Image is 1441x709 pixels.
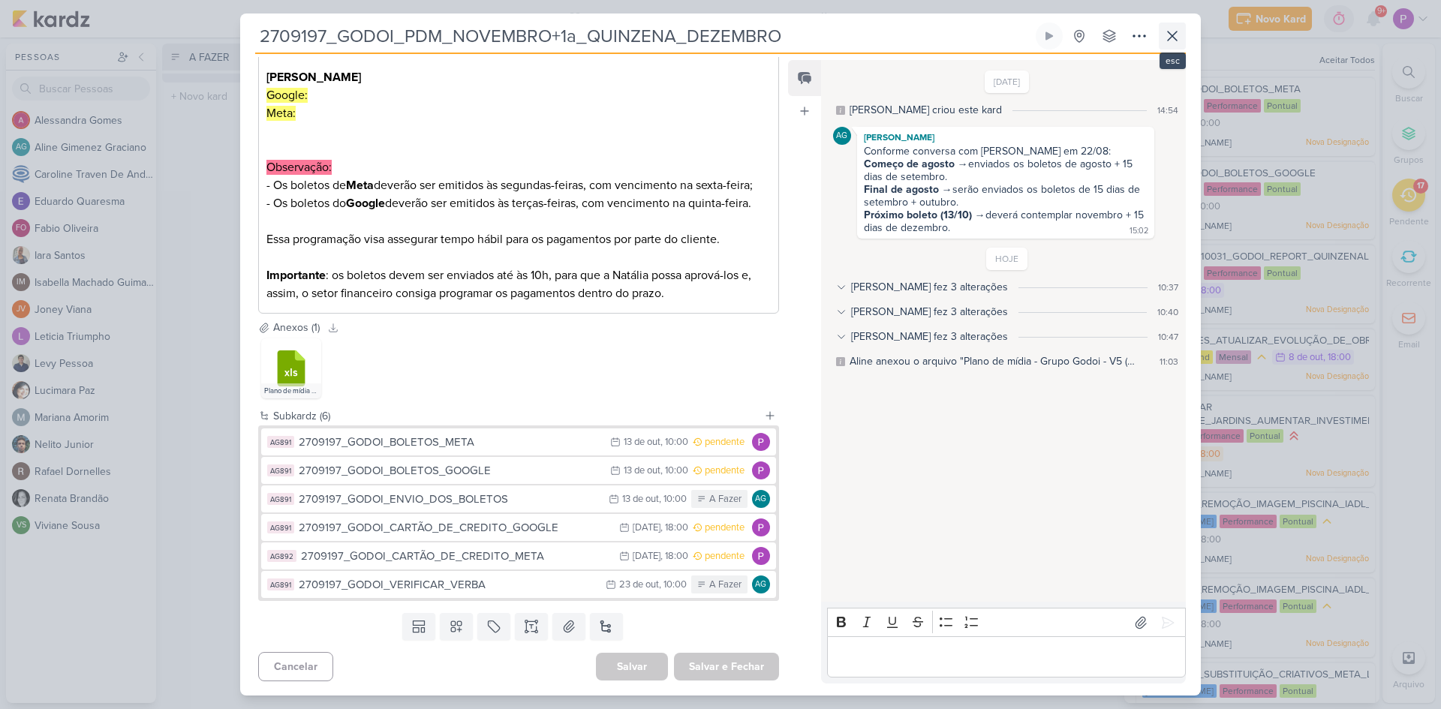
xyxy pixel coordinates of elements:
[1158,330,1178,344] div: 10:47
[266,88,308,103] mark: Google:
[833,127,851,145] div: Aline Gimenez Graciano
[752,461,770,479] img: Distribuição Time Estratégico
[1157,305,1178,319] div: 10:40
[624,437,660,447] div: 13 de out
[1158,281,1178,294] div: 10:37
[752,518,770,536] img: Distribuição Time Estratégico
[273,408,758,424] div: Subkardz (6)
[266,268,326,283] strong: Importante
[1160,53,1186,69] div: esc
[864,145,1148,158] div: Conforme conversa com [PERSON_NAME] em 22/08:
[850,353,1139,369] div: Aline anexou o arquivo "Plano de mídia - Grupo Godoi - V5 (2).xlsx"
[851,304,1008,320] div: [PERSON_NAME] fez 3 alterações
[1130,225,1148,237] div: 15:02
[266,140,771,230] p: - Os boletos de deverão ser emitidos às segundas-feiras, com vencimento na sexta-feira; - Os bole...
[864,183,1148,209] div: serão enviados os boletos de 15 dias de setembro + outubro.
[261,457,776,484] button: AG891 2709197_GODOI_BOLETOS_GOOGLE 13 de out , 10:00 pendente
[266,106,296,121] mark: Meta:
[752,547,770,565] img: Distribuição Time Estratégico
[1157,104,1178,117] div: 14:54
[827,636,1186,677] div: Editor editing area: main
[301,548,612,565] div: 2709197_GODOI_CARTÃO_DE_CREDITO_META
[827,608,1186,637] div: Editor toolbar
[860,130,1151,145] div: [PERSON_NAME]
[266,160,332,175] mark: Observação:
[261,542,776,569] button: AG892 2709197_GODOI_CARTÃO_DE_CREDITO_META [DATE] , 18:00 pendente
[836,357,845,366] div: Este log é visível à todos no kard
[864,209,1147,234] div: deverá contemplar novembro + 15 dias de dezembro.
[659,580,687,590] div: , 10:00
[1043,30,1055,42] div: Ligar relógio
[266,70,361,85] strong: [PERSON_NAME]
[660,466,688,476] div: , 10:00
[709,492,742,507] div: A Fazer
[659,494,687,504] div: , 10:00
[266,266,771,302] p: : os boletos devem ser enviados até às 10h, para que a Natália possa aprová-los e, assim, o setor...
[261,571,776,598] button: AG891 2709197_GODOI_VERIFICAR_VERBA 23 de out , 10:00 A Fazer AG
[267,550,296,562] div: AG892
[752,433,770,451] img: Distribuição Time Estratégico
[267,464,294,476] div: AG891
[755,581,766,589] p: AG
[709,578,742,593] div: A Fazer
[266,230,771,266] p: Essa programação visa assegurar tempo hábil para os pagamentos por parte do cliente.
[633,551,660,561] div: [DATE]
[660,551,688,561] div: , 18:00
[261,428,776,455] button: AG891 2709197_GODOI_BOLETOS_META 13 de out , 10:00 pendente
[660,523,688,533] div: , 18:00
[836,106,845,115] div: Este log é visível à todos no kard
[836,132,847,140] p: AG
[255,23,1033,50] input: Kard Sem Título
[299,434,603,451] div: 2709197_GODOI_BOLETOS_META
[261,514,776,541] button: AG891 2709197_GODOI_CARTÃO_DE_CREDITO_GOOGLE [DATE] , 18:00 pendente
[864,209,985,221] strong: Próximo boleto (13/10) →
[267,521,294,533] div: AG891
[752,575,770,593] div: Aline Gimenez Graciano
[660,437,688,447] div: , 10:00
[299,491,601,508] div: 2709197_GODOI_ENVIO_DOS_BOLETOS
[850,102,1002,118] div: Aline criou este kard
[755,495,766,503] p: AG
[851,329,1008,344] div: [PERSON_NAME] fez 3 alterações
[267,493,294,505] div: AG891
[258,652,333,681] button: Cancelar
[273,320,320,335] div: Anexos (1)
[622,494,659,504] div: 13 de out
[261,383,321,398] div: Plano de mídia - Grupo Godoi - V5 (2).xlsx
[346,196,385,211] strong: Google
[864,183,952,196] strong: Final de agosto →
[864,158,968,170] strong: Começo de agosto →
[267,436,294,448] div: AG891
[346,178,374,193] strong: Meta
[851,279,1008,295] div: [PERSON_NAME] fez 3 alterações
[864,158,1148,183] div: enviados os boletos de agosto + 15 dias de setembro.
[633,523,660,533] div: [DATE]
[299,519,612,536] div: 2709197_GODOI_CARTÃO_DE_CREDITO_GOOGLE
[1160,355,1178,368] div: 11:03
[624,466,660,476] div: 13 de out
[261,485,776,512] button: AG891 2709197_GODOI_ENVIO_DOS_BOLETOS 13 de out , 10:00 A Fazer AG
[299,576,598,593] div: 2709197_GODOI_VERIFICAR_VERBA
[299,462,603,479] div: 2709197_GODOI_BOLETOS_GOOGLE
[267,578,294,590] div: AG891
[619,580,659,590] div: 23 de out
[752,490,770,508] div: Aline Gimenez Graciano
